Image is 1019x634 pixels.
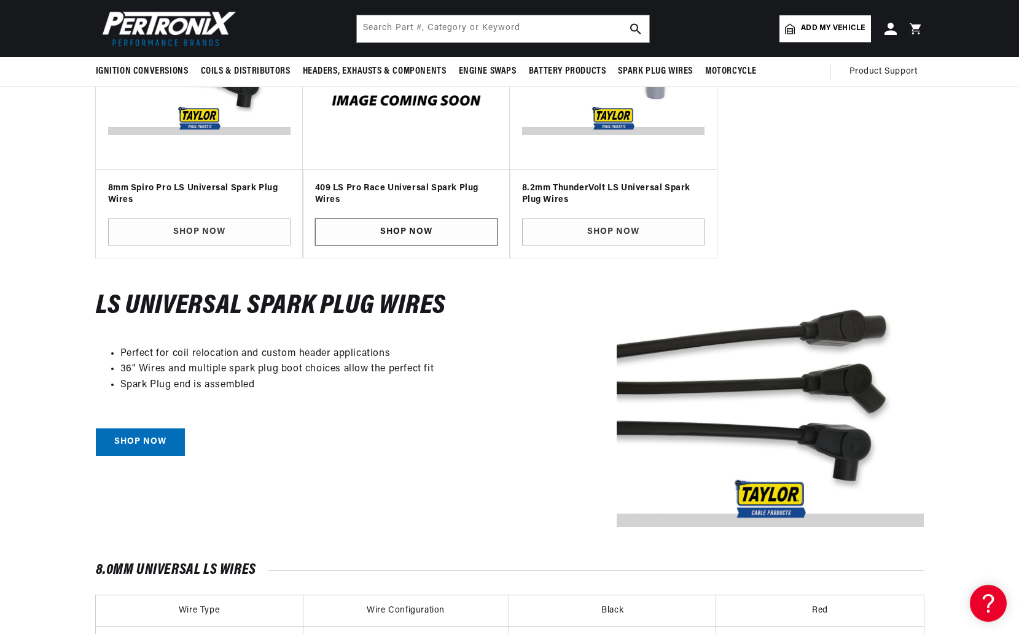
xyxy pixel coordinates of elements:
[716,595,924,627] td: Red
[104,604,294,617] div: Wire Type
[522,182,705,206] h3: 8.2mm ThunderVolt LS Universal Spark Plug Wires
[705,65,757,78] span: Motorcycle
[315,218,498,246] a: SHOP NOW
[849,65,918,79] span: Product Support
[96,295,924,318] h3: LS Universal Spark Plug Wires
[120,361,924,377] li: 36" Wires and multiple spark plug boot choices allow the perfect fit
[622,15,649,42] button: search button
[96,65,189,78] span: Ignition Conversions
[617,295,924,527] img: Taylor-LS-Wires.jpg
[509,595,716,627] td: Black
[522,218,705,246] a: SHOP NOW
[108,182,291,206] h3: 8mm Spiro Pro LS Universal Spark Plug Wires
[801,23,865,34] span: Add my vehicle
[96,564,924,576] h2: 8.0mm Universal LS Wires
[303,65,447,78] span: Headers, Exhausts & Components
[612,57,699,86] summary: Spark Plug Wires
[120,377,924,393] li: Spark Plug end is assembled
[96,428,185,456] a: Shop Now
[120,346,924,362] li: Perfect for coil relocation and custom header applications
[96,57,195,86] summary: Ignition Conversions
[529,65,606,78] span: Battery Products
[459,65,517,78] span: Engine Swaps
[618,65,693,78] span: Spark Plug Wires
[699,57,763,86] summary: Motorcycle
[303,595,509,627] td: Wire Configuration
[297,57,453,86] summary: Headers, Exhausts & Components
[779,15,870,42] a: Add my vehicle
[195,57,297,86] summary: Coils & Distributors
[357,15,649,42] input: Search Part #, Category or Keyword
[315,182,498,206] h3: 409 LS Pro Race Universal Spark Plug Wires
[108,218,291,246] a: SHOP NOW
[96,7,237,50] img: Pertronix
[201,65,291,78] span: Coils & Distributors
[849,57,924,87] summary: Product Support
[453,57,523,86] summary: Engine Swaps
[523,57,612,86] summary: Battery Products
